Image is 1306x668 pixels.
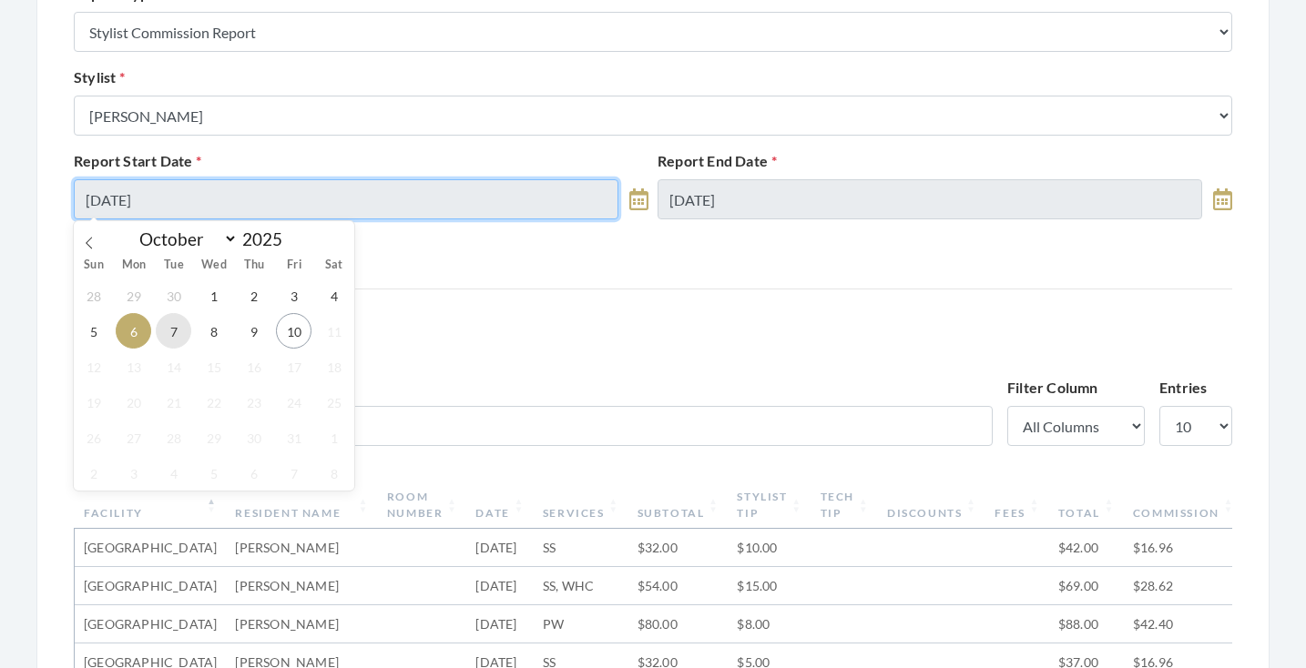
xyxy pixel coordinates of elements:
[75,605,226,643] td: [GEOGRAPHIC_DATA]
[196,420,231,455] span: October 29, 2025
[728,481,811,529] th: Stylist Tip: activate to sort column ascending
[116,455,151,491] span: November 3, 2025
[156,420,191,455] span: October 28, 2025
[534,605,628,643] td: PW
[75,529,226,567] td: [GEOGRAPHIC_DATA]
[1049,529,1124,567] td: $42.00
[378,481,467,529] th: Room Number: activate to sort column ascending
[196,349,231,384] span: October 15, 2025
[236,420,271,455] span: October 30, 2025
[534,567,628,605] td: SS, WHC
[74,338,1232,355] span: Stylist: [PERSON_NAME]
[74,311,1232,355] h3: Stylist Commission Report
[628,529,729,567] td: $32.00
[534,481,628,529] th: Services: activate to sort column ascending
[1049,481,1124,529] th: Total: activate to sort column ascending
[276,313,311,349] span: October 10, 2025
[728,605,811,643] td: $8.00
[196,313,231,349] span: October 8, 2025
[236,384,271,420] span: October 23, 2025
[156,278,191,313] span: September 30, 2025
[1049,605,1124,643] td: $88.00
[316,278,352,313] span: October 4, 2025
[116,313,151,349] span: October 6, 2025
[1159,377,1207,399] label: Entries
[226,481,377,529] th: Resident Name: activate to sort column ascending
[74,150,202,172] label: Report Start Date
[74,259,114,271] span: Sun
[114,259,154,271] span: Mon
[116,420,151,455] span: October 27, 2025
[226,529,377,567] td: [PERSON_NAME]
[316,384,352,420] span: October 25, 2025
[76,313,111,349] span: October 5, 2025
[74,66,126,88] label: Stylist
[156,313,191,349] span: October 7, 2025
[236,278,271,313] span: October 2, 2025
[116,349,151,384] span: October 13, 2025
[1124,567,1243,605] td: $28.62
[728,529,811,567] td: $10.00
[116,384,151,420] span: October 20, 2025
[76,455,111,491] span: November 2, 2025
[276,420,311,455] span: October 31, 2025
[156,384,191,420] span: October 21, 2025
[628,481,729,529] th: Subtotal: activate to sort column ascending
[316,313,352,349] span: October 11, 2025
[236,455,271,491] span: November 6, 2025
[466,567,533,605] td: [DATE]
[236,349,271,384] span: October 16, 2025
[466,529,533,567] td: [DATE]
[1124,605,1243,643] td: $42.40
[316,420,352,455] span: November 1, 2025
[811,481,878,529] th: Tech Tip: activate to sort column ascending
[466,481,533,529] th: Date: activate to sort column ascending
[276,384,311,420] span: October 24, 2025
[236,313,271,349] span: October 9, 2025
[316,349,352,384] span: October 18, 2025
[1007,377,1098,399] label: Filter Column
[658,150,777,172] label: Report End Date
[194,259,234,271] span: Wed
[226,605,377,643] td: [PERSON_NAME]
[74,179,618,219] input: Select Date
[1049,567,1124,605] td: $69.00
[76,384,111,420] span: October 19, 2025
[196,384,231,420] span: October 22, 2025
[1124,529,1243,567] td: $16.96
[276,349,311,384] span: October 17, 2025
[276,455,311,491] span: November 7, 2025
[985,481,1048,529] th: Fees: activate to sort column ascending
[226,567,377,605] td: [PERSON_NAME]
[628,605,729,643] td: $80.00
[1124,481,1243,529] th: Commission: activate to sort column ascending
[276,278,311,313] span: October 3, 2025
[878,481,985,529] th: Discounts: activate to sort column ascending
[156,349,191,384] span: October 14, 2025
[629,179,648,219] a: toggle
[116,278,151,313] span: September 29, 2025
[658,179,1202,219] input: Select Date
[628,567,729,605] td: $54.00
[74,406,993,446] input: Filter...
[196,278,231,313] span: October 1, 2025
[154,259,194,271] span: Tue
[316,455,352,491] span: November 8, 2025
[196,455,231,491] span: November 5, 2025
[76,278,111,313] span: September 28, 2025
[75,481,226,529] th: Facility: activate to sort column descending
[76,420,111,455] span: October 26, 2025
[1213,179,1232,219] a: toggle
[156,455,191,491] span: November 4, 2025
[274,259,314,271] span: Fri
[238,228,298,249] input: Year
[130,228,238,250] select: Month
[75,567,226,605] td: [GEOGRAPHIC_DATA]
[234,259,274,271] span: Thu
[314,259,354,271] span: Sat
[76,349,111,384] span: October 12, 2025
[466,605,533,643] td: [DATE]
[534,529,628,567] td: SS
[728,567,811,605] td: $15.00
